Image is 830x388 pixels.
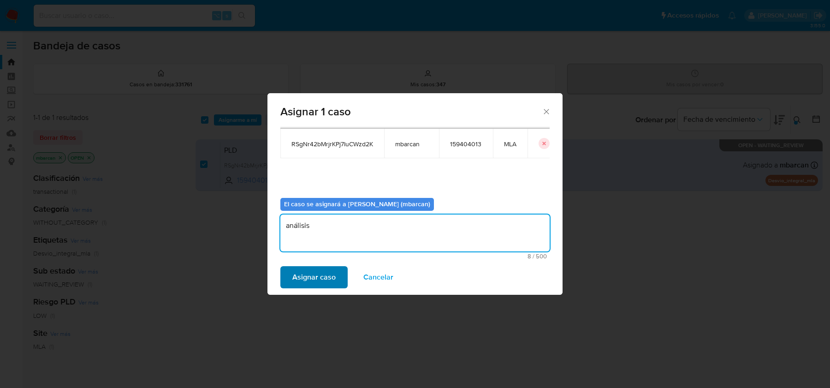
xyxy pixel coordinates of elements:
[450,140,482,148] span: 159404013
[283,253,547,259] span: Máximo 500 caracteres
[504,140,516,148] span: MLA
[539,138,550,149] button: icon-button
[280,106,542,117] span: Asignar 1 caso
[542,107,550,115] button: Cerrar ventana
[291,140,373,148] span: RSgNr42bMrjrKPj7IuCWzd2K
[267,93,563,295] div: assign-modal
[395,140,428,148] span: mbarcan
[292,267,336,287] span: Asignar caso
[280,266,348,288] button: Asignar caso
[351,266,405,288] button: Cancelar
[363,267,393,287] span: Cancelar
[280,215,550,251] textarea: análisis
[284,199,430,209] b: El caso se asignará a [PERSON_NAME] (mbarcan)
